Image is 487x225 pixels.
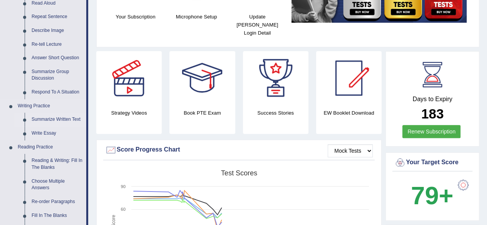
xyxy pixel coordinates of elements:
a: Summarize Written Text [28,113,86,127]
h4: Success Stories [243,109,308,117]
h4: Your Subscription [109,13,162,21]
a: Reading Practice [14,140,86,154]
text: 60 [121,207,126,212]
h4: Days to Expiry [394,96,470,103]
text: 90 [121,184,126,189]
div: Score Progress Chart [105,144,373,156]
h4: Book PTE Exam [169,109,235,117]
b: 79+ [411,182,453,210]
a: Renew Subscription [402,125,460,138]
a: Repeat Sentence [28,10,86,24]
h4: EW Booklet Download [316,109,382,117]
h4: Strategy Videos [96,109,162,117]
a: Choose Multiple Answers [28,175,86,195]
a: Answer Short Question [28,51,86,65]
a: Writing Practice [14,99,86,113]
b: 183 [421,106,443,121]
a: Re-tell Lecture [28,38,86,52]
a: Write Essay [28,127,86,140]
a: Fill In The Blanks [28,209,86,223]
h4: Microphone Setup [170,13,223,21]
a: Re-order Paragraphs [28,195,86,209]
a: Describe Image [28,24,86,38]
h4: Update [PERSON_NAME] Login Detail [231,13,284,37]
div: Your Target Score [394,157,470,168]
a: Reading & Writing: Fill In The Blanks [28,154,86,174]
tspan: Test scores [221,169,257,177]
a: Respond To A Situation [28,85,86,99]
a: Summarize Group Discussion [28,65,86,85]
